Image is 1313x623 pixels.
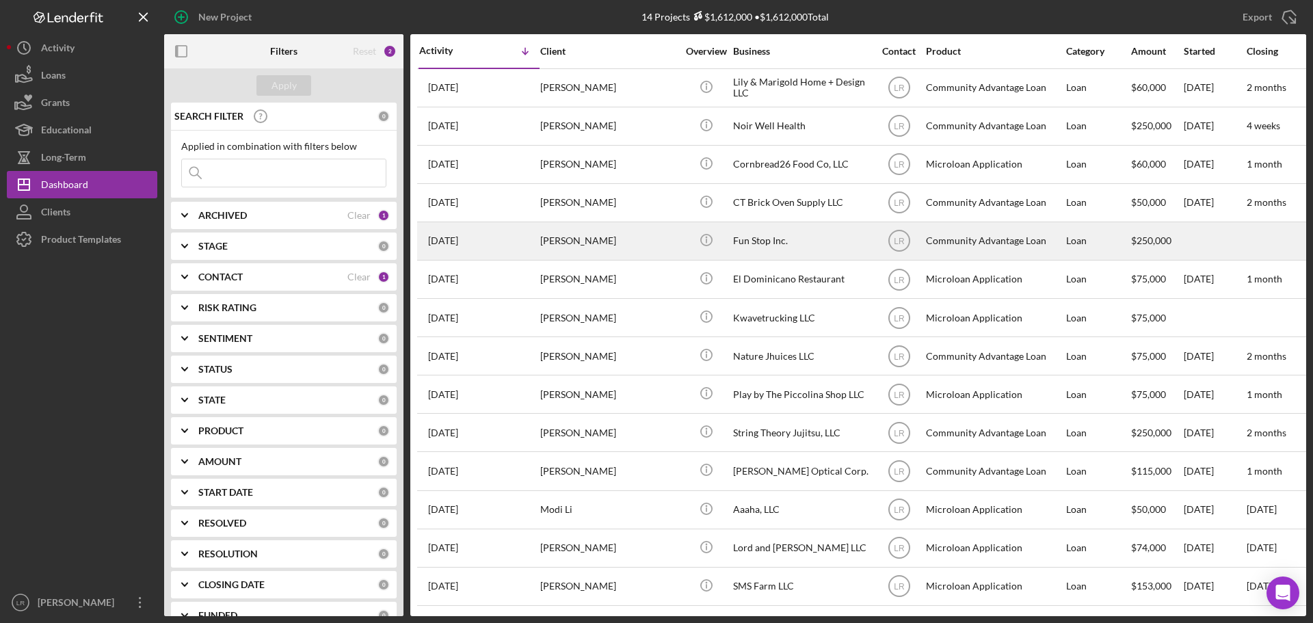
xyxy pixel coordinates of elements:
[540,414,677,451] div: [PERSON_NAME]
[1184,530,1245,566] div: [DATE]
[198,364,233,375] b: STATUS
[1066,376,1130,412] div: Loan
[1247,350,1286,362] time: 2 months
[7,34,157,62] button: Activity
[16,599,25,607] text: LR
[540,46,677,57] div: Client
[377,425,390,437] div: 0
[1066,108,1130,144] div: Loan
[1184,146,1245,183] div: [DATE]
[7,62,157,89] a: Loans
[1066,261,1130,297] div: Loan
[540,338,677,374] div: [PERSON_NAME]
[894,237,905,246] text: LR
[926,108,1063,144] div: Community Advantage Loan
[733,70,870,106] div: Lily & Marigold Home + Design LLC
[377,517,390,529] div: 0
[1131,465,1171,477] span: $115,000
[926,338,1063,374] div: Community Advantage Loan
[377,609,390,622] div: 0
[198,579,265,590] b: CLOSING DATE
[7,171,157,198] button: Dashboard
[428,274,458,284] time: 2025-09-03 19:07
[377,363,390,375] div: 0
[174,111,243,122] b: SEARCH FILTER
[377,110,390,122] div: 0
[1066,300,1130,336] div: Loan
[926,46,1063,57] div: Product
[894,122,905,131] text: LR
[198,302,256,313] b: RISK RATING
[1131,580,1171,592] span: $153,000
[540,530,677,566] div: [PERSON_NAME]
[377,209,390,222] div: 1
[1131,312,1166,323] span: $75,000
[377,486,390,499] div: 0
[894,352,905,361] text: LR
[1247,81,1286,93] time: 2 months
[540,108,677,144] div: [PERSON_NAME]
[428,82,458,93] time: 2025-09-08 15:25
[733,46,870,57] div: Business
[540,492,677,528] div: Modi Li
[7,144,157,171] button: Long-Term
[41,171,88,202] div: Dashboard
[428,542,458,553] time: 2025-05-01 20:53
[894,390,905,399] text: LR
[1184,376,1245,412] div: [DATE]
[347,210,371,221] div: Clear
[270,46,297,57] b: Filters
[894,275,905,284] text: LR
[1131,350,1166,362] span: $75,000
[733,530,870,566] div: Lord and [PERSON_NAME] LLC
[1266,576,1299,609] div: Open Intercom Messenger
[428,313,458,323] time: 2025-09-03 17:57
[1247,158,1282,170] time: 1 month
[894,582,905,592] text: LR
[271,75,297,96] div: Apply
[377,579,390,591] div: 0
[377,455,390,468] div: 0
[1247,427,1286,438] time: 2 months
[540,453,677,489] div: [PERSON_NAME]
[540,185,677,221] div: [PERSON_NAME]
[1184,453,1245,489] div: [DATE]
[926,261,1063,297] div: Microloan Application
[894,160,905,170] text: LR
[41,226,121,256] div: Product Templates
[1066,46,1130,57] div: Category
[1131,427,1171,438] span: $250,000
[894,198,905,208] text: LR
[540,261,677,297] div: [PERSON_NAME]
[428,120,458,131] time: 2025-09-08 14:46
[1243,3,1272,31] div: Export
[1066,414,1130,451] div: Loan
[198,548,258,559] b: RESOLUTION
[41,34,75,65] div: Activity
[428,159,458,170] time: 2025-09-06 08:54
[198,487,253,498] b: START DATE
[164,3,265,31] button: New Project
[1066,146,1130,183] div: Loan
[428,581,458,592] time: 2025-04-01 16:49
[7,198,157,226] button: Clients
[1184,414,1245,451] div: [DATE]
[1184,492,1245,528] div: [DATE]
[347,271,371,282] div: Clear
[198,241,228,252] b: STAGE
[428,504,458,515] time: 2025-06-26 20:59
[41,116,92,147] div: Educational
[1066,338,1130,374] div: Loan
[198,610,237,621] b: FUNDED
[733,300,870,336] div: Kwavetrucking LLC
[198,518,246,529] b: RESOLVED
[41,89,70,120] div: Grants
[428,427,458,438] time: 2025-08-24 19:24
[894,467,905,477] text: LR
[1184,338,1245,374] div: [DATE]
[1184,261,1245,297] div: [DATE]
[1247,503,1277,515] time: [DATE]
